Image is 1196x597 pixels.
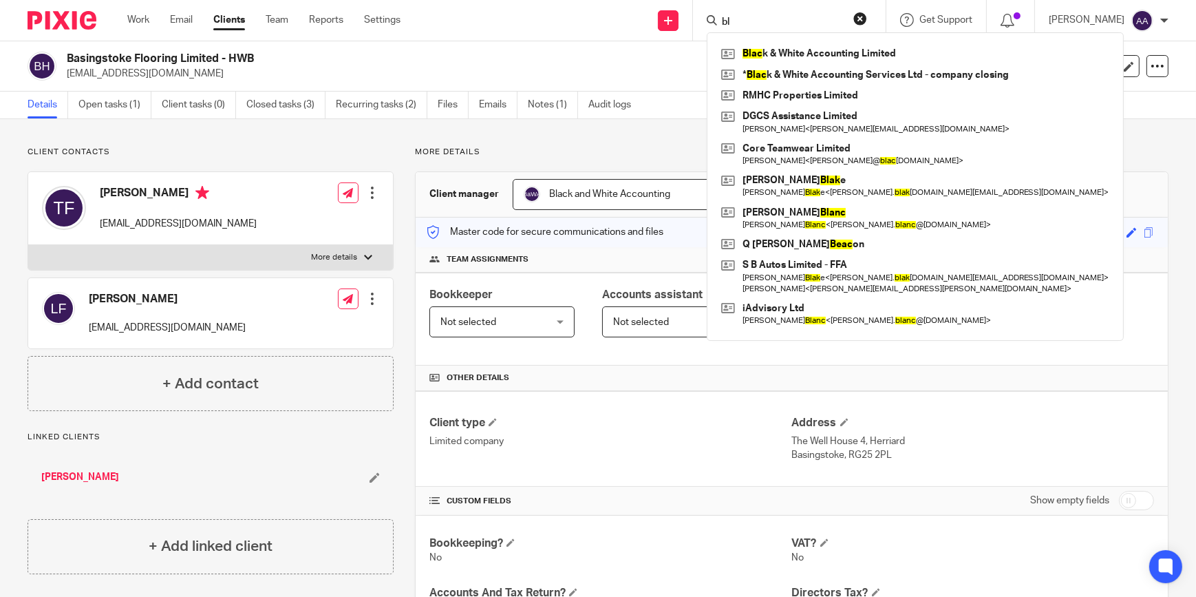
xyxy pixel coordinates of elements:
a: Details [28,92,68,118]
p: Client contacts [28,147,394,158]
p: Basingstoke, RG25 2PL [792,448,1154,462]
a: Team [266,13,288,27]
a: Work [127,13,149,27]
h3: Client manager [429,187,499,201]
h4: + Add linked client [149,536,273,557]
span: Bookkeeper [429,289,493,300]
a: Closed tasks (3) [246,92,325,118]
h4: CUSTOM FIELDS [429,496,791,507]
a: Files [438,92,469,118]
a: Notes (1) [528,92,578,118]
a: Settings [364,13,401,27]
span: Team assignments [447,254,528,265]
img: svg%3E [42,186,86,230]
a: Open tasks (1) [78,92,151,118]
h4: [PERSON_NAME] [100,186,257,203]
span: No [792,553,804,563]
h4: VAT? [792,536,1154,551]
h4: Bookkeeping? [429,536,791,551]
img: Pixie [28,11,96,30]
p: [EMAIL_ADDRESS][DOMAIN_NAME] [100,217,257,231]
span: Get Support [919,15,972,25]
button: Clear [853,12,867,25]
h2: Basingstoke Flooring Limited - HWB [67,52,798,66]
img: svg%3E [42,292,75,325]
p: The Well House 4, Herriard [792,434,1154,448]
p: Linked clients [28,432,394,443]
h4: Address [792,416,1154,430]
p: [PERSON_NAME] [1049,13,1124,27]
img: svg%3E [28,52,56,81]
span: Other details [447,373,509,384]
a: Emails [479,92,517,118]
p: [EMAIL_ADDRESS][DOMAIN_NAME] [67,67,981,81]
i: Primary [195,186,209,200]
p: Limited company [429,434,791,448]
span: Accounts assistant [602,289,703,300]
span: No [429,553,442,563]
h4: + Add contact [162,373,259,395]
a: Reports [309,13,343,27]
h4: [PERSON_NAME] [89,292,246,306]
a: Client tasks (0) [162,92,236,118]
span: Black and White Accounting [549,189,670,199]
p: More details [415,147,1168,158]
p: Master code for secure communications and files [426,225,663,239]
img: svg%3E [524,186,540,202]
label: Show empty fields [1030,494,1109,507]
a: Recurring tasks (2) [336,92,427,118]
input: Search [720,17,844,29]
img: svg%3E [1131,10,1153,32]
a: [PERSON_NAME] [41,470,119,484]
a: Clients [213,13,245,27]
p: More details [311,252,357,263]
span: Not selected [613,317,669,327]
p: [EMAIL_ADDRESS][DOMAIN_NAME] [89,321,246,335]
h4: Client type [429,416,791,430]
a: Email [170,13,193,27]
span: Not selected [440,317,496,327]
a: Audit logs [588,92,641,118]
